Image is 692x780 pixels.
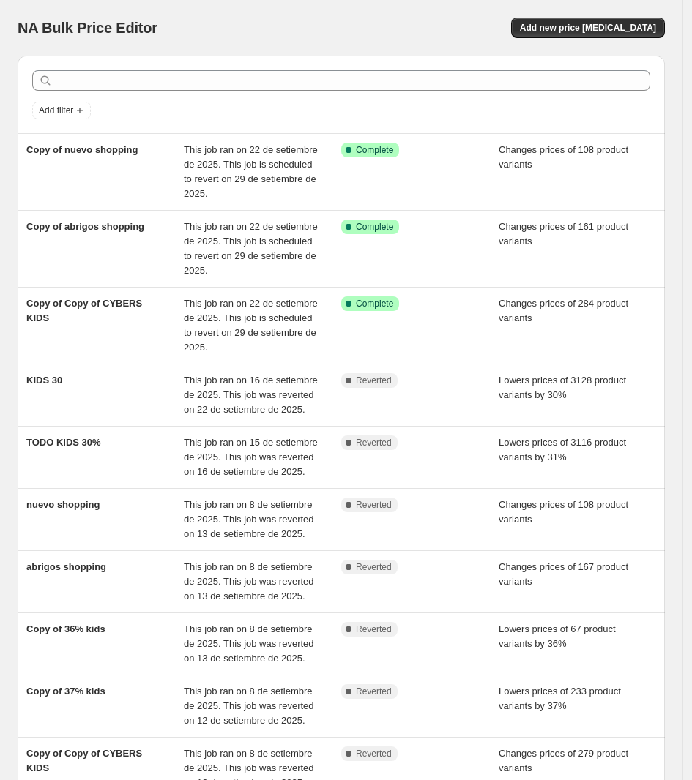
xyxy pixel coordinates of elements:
[356,144,393,156] span: Complete
[184,499,314,539] span: This job ran on 8 de setiembre de 2025. This job was reverted on 13 de setiembre de 2025.
[26,437,101,448] span: TODO KIDS 30%
[26,298,142,323] span: Copy of Copy of CYBERS KIDS
[32,102,91,119] button: Add filter
[356,686,392,697] span: Reverted
[26,221,144,232] span: Copy of abrigos shopping
[356,221,393,233] span: Complete
[184,686,314,726] span: This job ran on 8 de setiembre de 2025. This job was reverted on 12 de setiembre de 2025.
[26,144,138,155] span: Copy of nuevo shopping
[356,561,392,573] span: Reverted
[356,623,392,635] span: Reverted
[184,561,314,601] span: This job ran on 8 de setiembre de 2025. This job was reverted on 13 de setiembre de 2025.
[356,437,392,449] span: Reverted
[26,375,62,386] span: KIDS 30
[499,748,628,773] span: Changes prices of 279 product variants
[356,748,392,760] span: Reverted
[26,623,105,634] span: Copy of 36% kids
[499,144,628,170] span: Changes prices of 108 product variants
[499,499,628,525] span: Changes prices of 108 product variants
[26,686,105,697] span: Copy of 37% kids
[499,686,621,711] span: Lowers prices of 233 product variants by 37%
[26,499,100,510] span: nuevo shopping
[18,20,157,36] span: NA Bulk Price Editor
[184,437,318,477] span: This job ran on 15 de setiembre de 2025. This job was reverted on 16 de setiembre de 2025.
[499,298,628,323] span: Changes prices of 284 product variants
[26,748,142,773] span: Copy of Copy of CYBERS KIDS
[499,375,626,400] span: Lowers prices of 3128 product variants by 30%
[499,437,626,462] span: Lowers prices of 3116 product variants by 31%
[499,561,628,587] span: Changes prices of 167 product variants
[26,561,106,572] span: abrigos shopping
[39,105,73,116] span: Add filter
[511,18,665,38] button: Add new price [MEDICAL_DATA]
[184,144,318,199] span: This job ran on 22 de setiembre de 2025. This job is scheduled to revert on 29 de setiembre de 2025.
[356,375,392,386] span: Reverted
[520,22,656,34] span: Add new price [MEDICAL_DATA]
[356,499,392,511] span: Reverted
[184,623,314,664] span: This job ran on 8 de setiembre de 2025. This job was reverted on 13 de setiembre de 2025.
[356,298,393,310] span: Complete
[184,221,318,276] span: This job ran on 22 de setiembre de 2025. This job is scheduled to revert on 29 de setiembre de 2025.
[184,298,318,353] span: This job ran on 22 de setiembre de 2025. This job is scheduled to revert on 29 de setiembre de 2025.
[499,623,616,649] span: Lowers prices of 67 product variants by 36%
[499,221,628,247] span: Changes prices of 161 product variants
[184,375,318,415] span: This job ran on 16 de setiembre de 2025. This job was reverted on 22 de setiembre de 2025.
